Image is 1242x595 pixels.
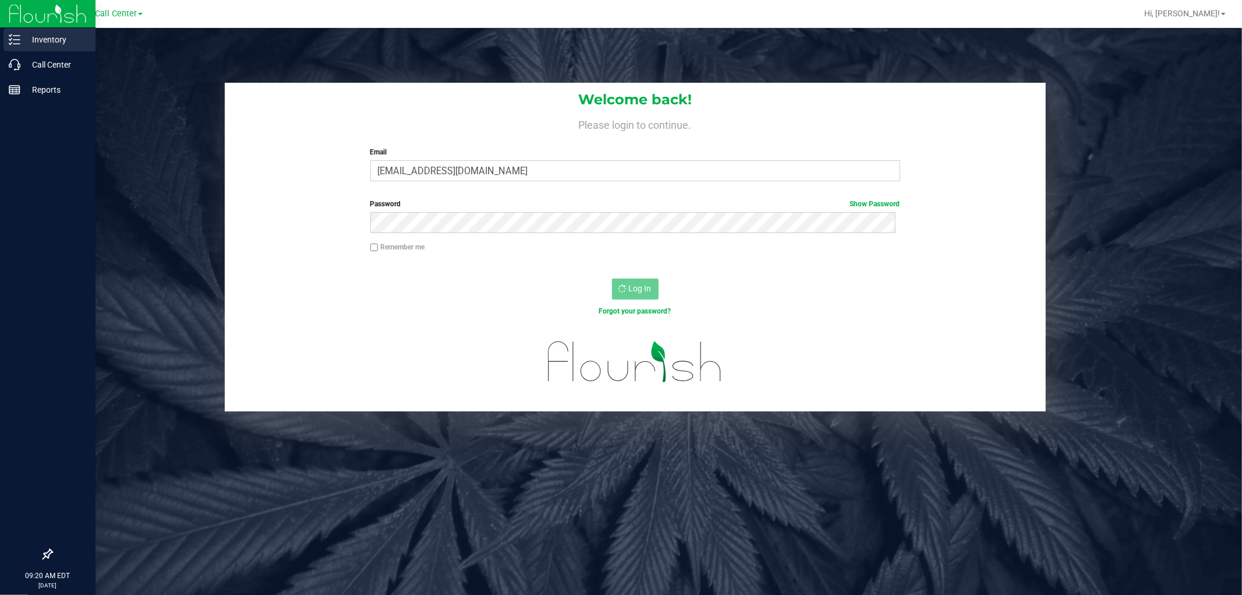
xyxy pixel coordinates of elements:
input: Remember me [370,244,378,252]
a: Show Password [850,200,900,208]
span: Call Center [95,9,137,19]
span: Hi, [PERSON_NAME]! [1144,9,1220,18]
inline-svg: Inventory [9,34,20,45]
p: [DATE] [5,581,90,590]
p: 09:20 AM EDT [5,571,90,581]
label: Email [370,147,900,157]
p: Inventory [20,33,90,47]
a: Forgot your password? [599,307,671,315]
span: Password [370,200,401,208]
button: Log In [612,279,659,300]
h1: Welcome back! [225,92,1046,107]
p: Call Center [20,58,90,72]
p: Reports [20,83,90,97]
label: Remember me [370,242,425,252]
h4: Please login to continue. [225,117,1046,131]
inline-svg: Reports [9,84,20,96]
inline-svg: Call Center [9,59,20,71]
img: flourish_logo.svg [532,329,738,395]
span: Log In [629,284,652,293]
